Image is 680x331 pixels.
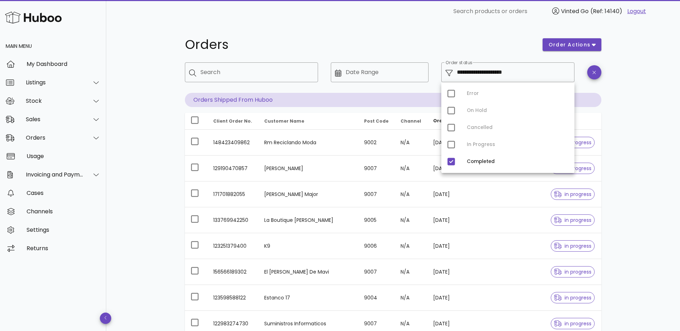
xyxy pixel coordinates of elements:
td: [DATE] [427,156,473,181]
td: [DATE] [427,130,473,156]
td: 9004 [358,285,395,311]
td: [DATE] [427,207,473,233]
div: Returns [27,245,101,252]
th: Order Date: Sorted descending. Activate to remove sorting. [427,113,473,130]
span: in progress [554,192,591,197]
span: Client Order No. [213,118,252,124]
td: N/A [395,259,427,285]
td: N/A [395,181,427,207]
th: Channel [395,113,427,130]
span: in progress [554,218,591,223]
div: Stock [26,97,84,104]
th: Customer Name [259,113,358,130]
td: [PERSON_NAME] Major [259,181,358,207]
span: Vinted Go [561,7,589,15]
td: 156566189302 [208,259,259,285]
span: in progress [554,243,591,248]
td: 9007 [358,259,395,285]
td: 123251379400 [208,233,259,259]
span: Order Date [433,118,460,124]
img: Huboo Logo [5,10,62,25]
td: 9005 [358,207,395,233]
td: 129190470857 [208,156,259,181]
label: Order status [446,60,472,66]
td: N/A [395,130,427,156]
th: Post Code [358,113,395,130]
td: [DATE] [427,259,473,285]
div: Sales [26,116,84,123]
span: in progress [554,321,591,326]
button: order actions [543,38,601,51]
span: Customer Name [264,118,304,124]
td: K9 [259,233,358,259]
div: Invoicing and Payments [26,171,84,178]
span: (Ref: 14140) [590,7,622,15]
span: Post Code [364,118,389,124]
td: 123598588122 [208,285,259,311]
td: 148423409862 [208,130,259,156]
td: N/A [395,156,427,181]
a: Logout [627,7,646,16]
td: [PERSON_NAME] [259,156,358,181]
td: N/A [395,285,427,311]
span: order actions [548,41,591,49]
td: [DATE] [427,181,473,207]
td: 9002 [358,130,395,156]
td: Estanco 17 [259,285,358,311]
td: El [PERSON_NAME] De Mavi [259,259,358,285]
h1: Orders [185,38,534,51]
td: N/A [395,233,427,259]
td: 9006 [358,233,395,259]
td: [DATE] [427,285,473,311]
div: Listings [26,79,84,86]
span: in progress [554,269,591,274]
th: Client Order No. [208,113,259,130]
td: 9007 [358,181,395,207]
span: Channel [401,118,421,124]
td: 171701882055 [208,181,259,207]
span: in progress [554,295,591,300]
td: [DATE] [427,233,473,259]
div: Orders [26,134,84,141]
td: N/A [395,207,427,233]
td: 133769942250 [208,207,259,233]
td: 9007 [358,156,395,181]
div: Channels [27,208,101,215]
td: Rm Reciclando Moda [259,130,358,156]
div: Cases [27,190,101,196]
div: Completed [467,159,569,164]
p: Orders Shipped From Huboo [185,93,601,107]
td: La Boutique [PERSON_NAME] [259,207,358,233]
div: Usage [27,153,101,159]
div: My Dashboard [27,61,101,67]
div: Settings [27,226,101,233]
